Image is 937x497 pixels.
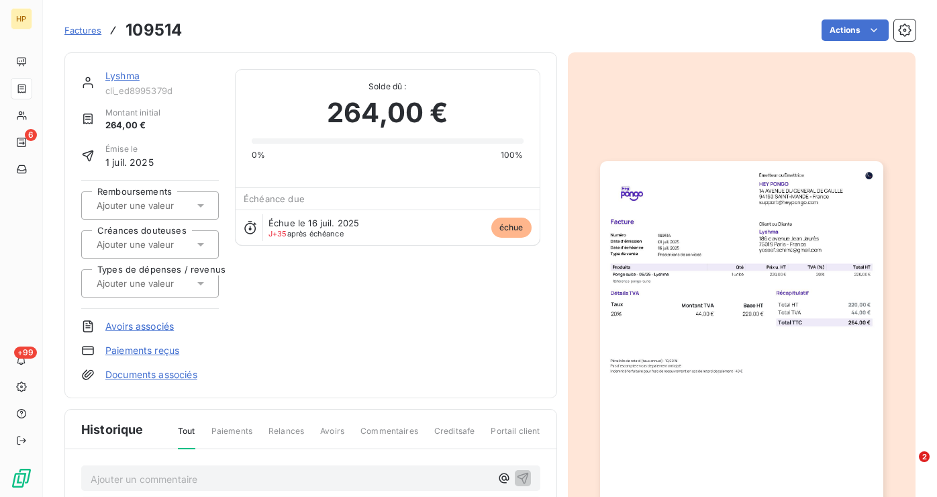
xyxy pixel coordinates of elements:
[64,24,101,37] a: Factures
[252,81,523,93] span: Solde dû :
[268,230,344,238] span: après échéance
[95,277,230,289] input: Ajouter une valeur
[126,18,182,42] h3: 109514
[11,467,32,489] img: Logo LeanPay
[434,425,475,448] span: Creditsafe
[105,155,154,169] span: 1 juil. 2025
[268,218,359,228] span: Échue le 16 juil. 2025
[105,368,197,381] a: Documents associés
[360,425,418,448] span: Commentaires
[178,425,195,449] span: Tout
[105,85,219,96] span: cli_ed8995379d
[11,8,32,30] div: HP
[268,229,287,238] span: J+35
[14,347,37,359] span: +99
[822,19,889,41] button: Actions
[25,129,37,141] span: 6
[95,199,230,212] input: Ajouter une valeur
[491,218,532,238] span: échue
[320,425,344,448] span: Avoirs
[105,70,140,81] a: Lyshma
[81,420,144,439] span: Historique
[891,451,924,484] iframe: Intercom live chat
[105,107,160,119] span: Montant initial
[244,193,305,204] span: Échéance due
[501,149,524,161] span: 100%
[105,143,154,155] span: Émise le
[491,425,540,448] span: Portail client
[105,344,179,357] a: Paiements reçus
[105,320,174,333] a: Avoirs associés
[64,25,101,36] span: Factures
[268,425,304,448] span: Relances
[105,119,160,132] span: 264,00 €
[919,451,930,462] span: 2
[252,149,265,161] span: 0%
[327,93,448,133] span: 264,00 €
[95,238,230,251] input: Ajouter une valeur
[211,425,252,448] span: Paiements
[11,132,32,153] a: 6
